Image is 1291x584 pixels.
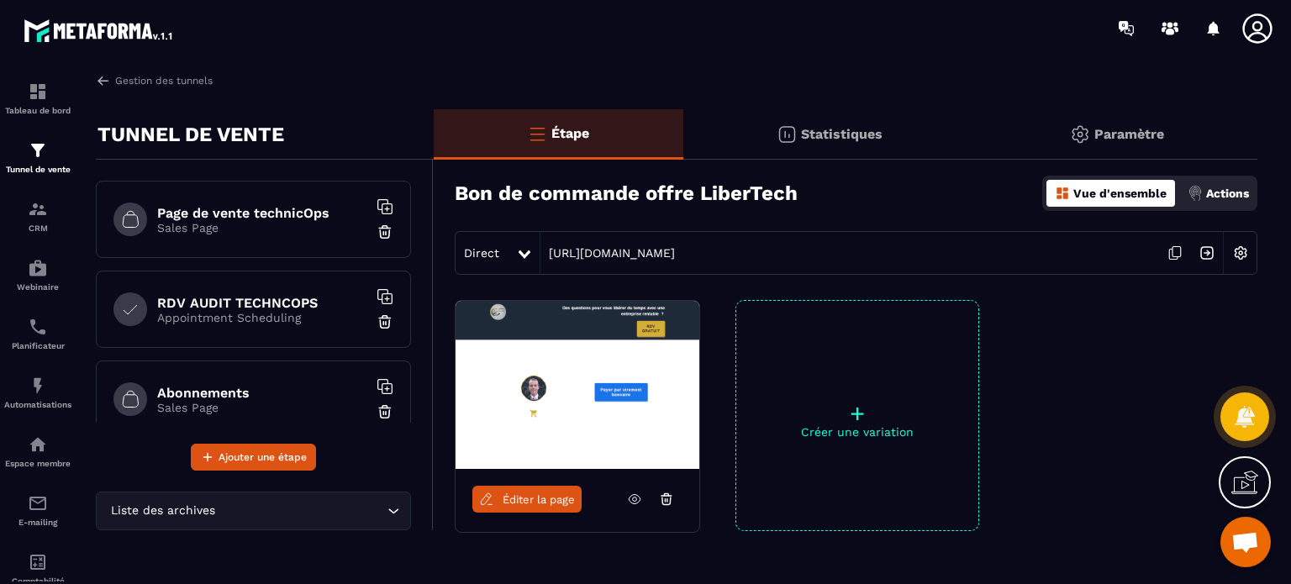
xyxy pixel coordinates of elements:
img: bars-o.4a397970.svg [527,124,547,144]
p: TUNNEL DE VENTE [97,118,284,151]
img: automations [28,258,48,278]
h6: RDV AUDIT TECHNCOPS [157,295,367,311]
a: [URL][DOMAIN_NAME] [540,246,675,260]
img: automations [28,376,48,396]
p: Étape [551,125,589,141]
img: dashboard-orange.40269519.svg [1055,186,1070,201]
span: Liste des archives [107,502,219,520]
button: Ajouter une étape [191,444,316,471]
img: arrow [96,73,111,88]
a: Ouvrir le chat [1220,517,1271,567]
img: setting-gr.5f69749f.svg [1070,124,1090,145]
a: automationsautomationsAutomatisations [4,363,71,422]
img: logo [24,15,175,45]
img: trash [377,224,393,240]
div: Search for option [96,492,411,530]
p: Paramètre [1094,126,1164,142]
span: Éditer la page [503,493,575,506]
img: scheduler [28,317,48,337]
p: Créer une variation [736,425,978,439]
p: Tableau de bord [4,106,71,115]
p: Sales Page [157,221,367,234]
a: automationsautomationsEspace membre [4,422,71,481]
p: CRM [4,224,71,233]
a: formationformationTunnel de vente [4,128,71,187]
h3: Bon de commande offre LiberTech [455,182,798,205]
p: Webinaire [4,282,71,292]
p: Statistiques [801,126,883,142]
p: Actions [1206,187,1249,200]
img: email [28,493,48,513]
img: actions.d6e523a2.png [1188,186,1203,201]
h6: Page de vente technicOps [157,205,367,221]
img: arrow-next.bcc2205e.svg [1191,237,1223,269]
img: formation [28,140,48,160]
p: Tunnel de vente [4,165,71,174]
img: formation [28,199,48,219]
a: formationformationCRM [4,187,71,245]
a: schedulerschedulerPlanificateur [4,304,71,363]
img: accountant [28,552,48,572]
a: Gestion des tunnels [96,73,213,88]
a: emailemailE-mailing [4,481,71,539]
img: setting-w.858f3a88.svg [1225,237,1257,269]
img: formation [28,82,48,102]
img: trash [377,403,393,420]
img: image [456,301,699,469]
img: automations [28,434,48,455]
h6: Abonnements [157,385,367,401]
img: trash [377,313,393,330]
p: Vue d'ensemble [1073,187,1167,200]
img: stats.20deebd0.svg [777,124,797,145]
p: + [736,402,978,425]
p: Sales Page [157,401,367,414]
a: formationformationTableau de bord [4,69,71,128]
p: Espace membre [4,459,71,468]
p: Planificateur [4,341,71,350]
p: E-mailing [4,518,71,527]
p: Automatisations [4,400,71,409]
span: Direct [464,246,499,260]
span: Ajouter une étape [219,449,307,466]
input: Search for option [219,502,383,520]
p: Appointment Scheduling [157,311,367,324]
a: Éditer la page [472,486,582,513]
a: automationsautomationsWebinaire [4,245,71,304]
